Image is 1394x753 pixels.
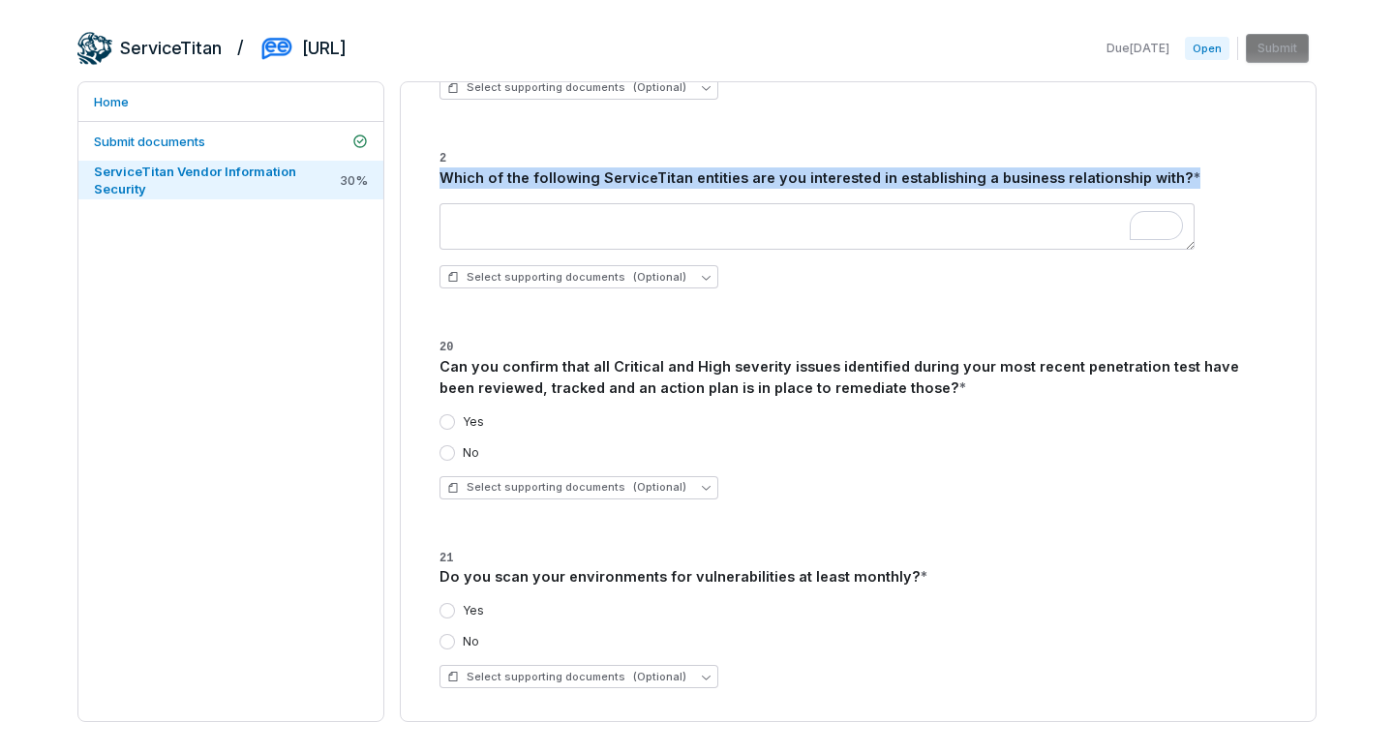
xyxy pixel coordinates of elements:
[463,445,479,461] label: No
[237,31,244,60] h2: /
[94,134,205,149] span: Submit documents
[447,80,686,95] span: Select supporting documents
[633,270,686,285] span: (Optional)
[633,670,686,684] span: (Optional)
[94,164,296,196] span: ServiceTitan Vendor Information Security
[447,270,686,285] span: Select supporting documents
[463,603,484,618] label: Yes
[340,171,368,189] span: 30 %
[78,82,383,121] a: Home
[302,36,347,61] h2: [URL]
[78,122,383,161] a: Submit documents
[439,203,1195,250] textarea: To enrich screen reader interactions, please activate Accessibility in Grammarly extension settings
[633,480,686,495] span: (Optional)
[120,36,222,61] h2: ServiceTitan
[463,414,484,430] label: Yes
[439,566,1277,587] div: Do you scan your environments for vulnerabilities at least monthly?
[447,670,686,684] span: Select supporting documents
[463,634,479,649] label: No
[78,161,383,199] a: ServiceTitan Vendor Information Security30%
[439,152,446,166] span: 2
[439,341,453,354] span: 20
[1106,41,1169,56] span: Due [DATE]
[439,552,453,565] span: 21
[633,80,686,95] span: (Optional)
[439,356,1277,399] div: Can you confirm that all Critical and High severity issues identified during your most recent pen...
[439,167,1277,189] div: Which of the following ServiceTitan entities are you interested in establishing a business relati...
[447,480,686,495] span: Select supporting documents
[1185,37,1229,60] span: Open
